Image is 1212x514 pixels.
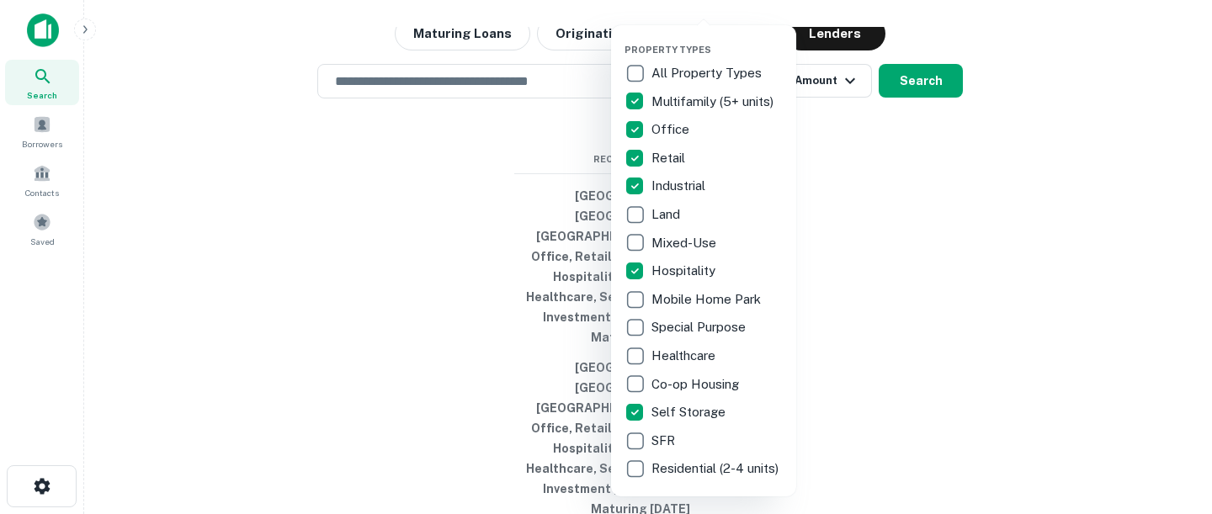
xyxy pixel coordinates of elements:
[651,233,720,253] p: Mixed-Use
[1128,379,1212,460] iframe: Chat Widget
[651,204,683,225] p: Land
[651,346,719,366] p: Healthcare
[651,63,765,83] p: All Property Types
[625,45,711,55] span: Property Types
[651,176,709,196] p: Industrial
[651,289,764,310] p: Mobile Home Park
[651,458,782,479] p: Residential (2-4 units)
[651,317,749,337] p: Special Purpose
[651,431,678,451] p: SFR
[651,119,693,140] p: Office
[651,92,777,112] p: Multifamily (5+ units)
[651,148,688,168] p: Retail
[651,374,742,395] p: Co-op Housing
[651,402,729,422] p: Self Storage
[651,261,719,281] p: Hospitality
